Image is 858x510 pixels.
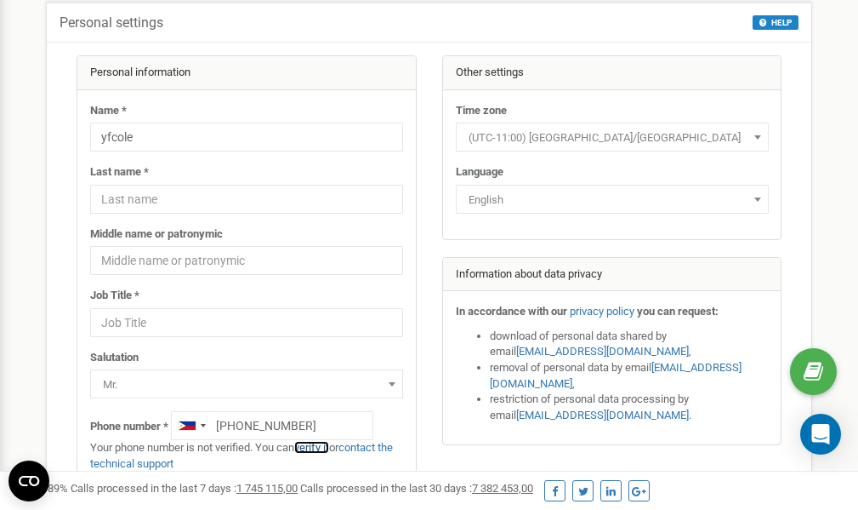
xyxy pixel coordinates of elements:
[90,164,149,181] label: Last name *
[90,103,127,119] label: Name *
[71,482,298,495] span: Calls processed in the last 7 days :
[800,414,841,455] div: Open Intercom Messenger
[77,56,416,90] div: Personal information
[90,185,403,214] input: Last name
[90,419,168,435] label: Phone number *
[490,392,769,423] li: restriction of personal data processing by email .
[300,482,533,495] span: Calls processed in the last 30 days :
[171,411,373,440] input: +1-800-555-55-55
[236,482,298,495] u: 1 745 115,00
[172,412,211,439] div: Telephone country code
[490,361,742,390] a: [EMAIL_ADDRESS][DOMAIN_NAME]
[490,329,769,360] li: download of personal data shared by email ,
[90,441,393,470] a: contact the technical support
[9,461,49,501] button: Open CMP widget
[456,164,503,181] label: Language
[637,305,719,318] strong: you can request:
[462,126,763,150] span: (UTC-11:00) Pacific/Midway
[90,440,403,472] p: Your phone number is not verified. You can or
[443,56,781,90] div: Other settings
[90,308,403,337] input: Job Title
[516,409,689,421] a: [EMAIL_ADDRESS][DOMAIN_NAME]
[490,360,769,392] li: removal of personal data by email ,
[90,226,223,243] label: Middle name or patronymic
[753,15,798,30] button: HELP
[90,246,403,275] input: Middle name or patronymic
[456,185,769,214] span: English
[462,188,763,212] span: English
[516,345,689,358] a: [EMAIL_ADDRESS][DOMAIN_NAME]
[96,373,397,397] span: Mr.
[90,370,403,398] span: Mr.
[456,103,507,119] label: Time zone
[570,305,634,318] a: privacy policy
[456,123,769,152] span: (UTC-11:00) Pacific/Midway
[90,123,403,152] input: Name
[456,305,567,318] strong: In accordance with our
[90,350,139,366] label: Salutation
[294,441,329,454] a: verify it
[443,258,781,292] div: Information about data privacy
[60,15,163,31] h5: Personal settings
[90,288,139,304] label: Job Title *
[472,482,533,495] u: 7 382 453,00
